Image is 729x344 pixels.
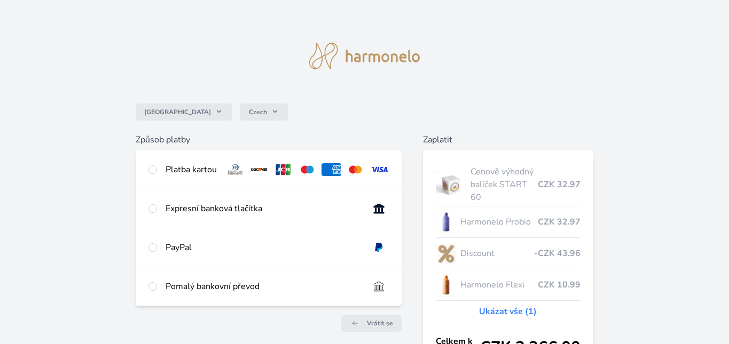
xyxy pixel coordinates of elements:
span: Harmonelo Probio [460,215,538,228]
span: Vrátit se [367,319,393,327]
span: [GEOGRAPHIC_DATA] [144,108,211,116]
img: paypal.svg [369,241,389,254]
img: onlineBanking_CZ.svg [369,202,389,215]
button: Czech [240,103,288,121]
img: diners.svg [225,163,245,176]
span: Cenově výhodný balíček START 60 [471,165,538,204]
img: visa.svg [370,163,389,176]
img: discount-lo.png [436,240,456,267]
img: CLEAN_PROBIO_se_stinem_x-lo.jpg [436,209,456,235]
img: CLEAN_FLEXI_se_stinem_x-hi_(1)-lo.jpg [436,271,456,298]
a: Ukázat vše (1) [479,305,537,318]
div: PayPal [166,241,360,254]
img: start.jpg [436,171,466,198]
span: CZK 10.99 [538,278,581,291]
div: Platba kartou [166,163,217,176]
img: amex.svg [322,163,341,176]
h6: Zaplatit [423,133,593,146]
img: logo.svg [309,43,420,69]
span: Harmonelo Flexi [460,278,538,291]
span: Czech [249,108,267,116]
span: Discount [460,247,534,260]
span: -CZK 43.96 [534,247,581,260]
img: jcb.svg [273,163,293,176]
button: [GEOGRAPHIC_DATA] [136,103,232,121]
span: CZK 32.97 [538,215,581,228]
div: Expresní banková tlačítka [166,202,360,215]
span: CZK 32.97 [538,178,581,191]
h6: Způsob platby [136,133,402,146]
img: bankTransfer_IBAN.svg [369,280,389,293]
img: discover.svg [249,163,269,176]
div: Pomalý bankovní převod [166,280,360,293]
a: Vrátit se [341,315,402,332]
img: maestro.svg [297,163,317,176]
img: mc.svg [346,163,365,176]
